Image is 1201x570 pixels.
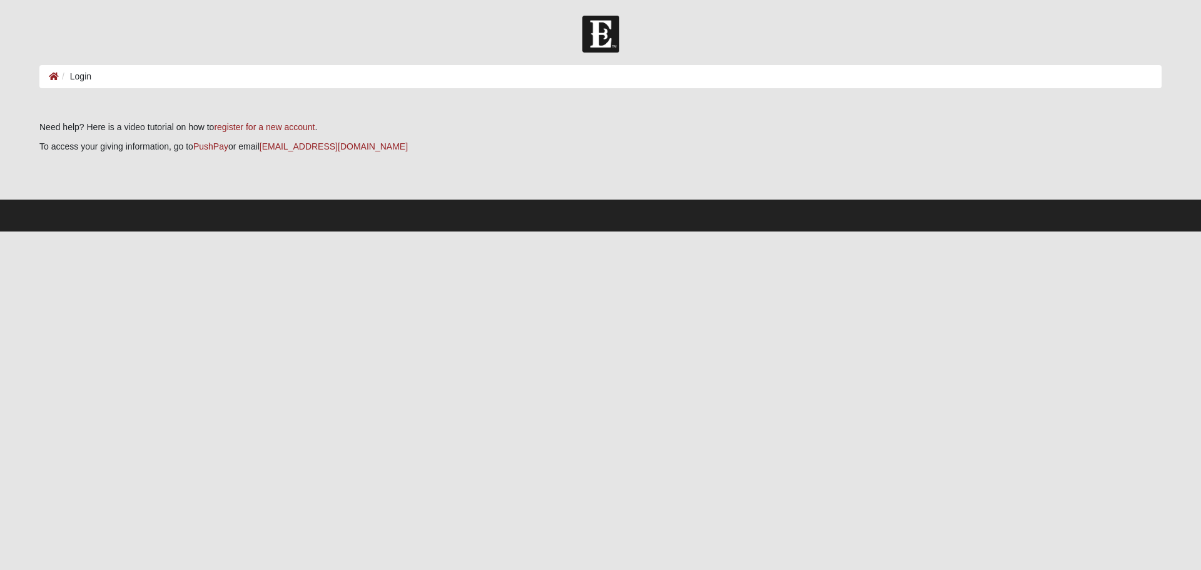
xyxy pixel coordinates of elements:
[193,141,228,151] a: PushPay
[39,121,1162,134] p: Need help? Here is a video tutorial on how to .
[214,122,315,132] a: register for a new account
[59,70,91,83] li: Login
[39,140,1162,153] p: To access your giving information, go to or email
[582,16,619,53] img: Church of Eleven22 Logo
[260,141,408,151] a: [EMAIL_ADDRESS][DOMAIN_NAME]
